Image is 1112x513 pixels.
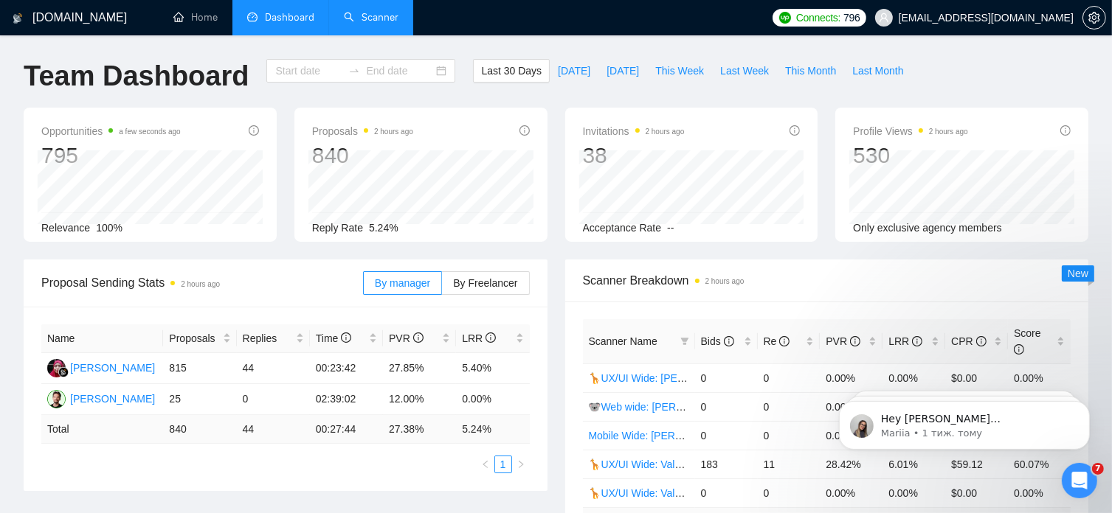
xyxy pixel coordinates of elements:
span: This Month [785,63,836,79]
td: 0 [758,392,821,421]
td: 00:23:42 [310,353,383,384]
span: Last Week [720,63,769,79]
li: Previous Page [477,456,494,473]
span: -- [667,222,674,234]
span: Scanner Name [589,335,657,347]
td: 5.40% [456,353,529,384]
time: 2 hours ago [181,280,220,288]
td: 00:27:44 [310,415,383,444]
span: This Week [655,63,704,79]
div: 840 [312,142,413,170]
th: Name [41,324,163,353]
button: setting [1082,6,1106,29]
span: dashboard [247,12,258,22]
p: Message from Mariia, sent 1 тиж. тому [64,57,255,70]
span: user [879,13,889,23]
span: info-circle [249,125,259,136]
a: 🐨Web wide: [PERSON_NAME] 03/07 humor trigger [589,401,830,413]
button: left [477,456,494,473]
button: Last Week [712,59,777,83]
a: 🦒UX/UI Wide: Valeriia 07/10 portfolio [589,487,763,499]
td: Total [41,415,163,444]
span: Hey [PERSON_NAME][EMAIL_ADDRESS][DOMAIN_NAME], Looks like your Upwork agency [PERSON_NAME] Design... [64,43,255,274]
span: Dashboard [265,11,314,24]
td: 0 [758,421,821,450]
td: $0.00 [945,363,1008,392]
span: Score [1014,327,1041,355]
img: gigradar-bm.png [58,367,69,377]
td: 0 [695,421,758,450]
input: End date [366,63,433,79]
td: 0 [758,363,821,392]
span: info-circle [976,336,987,346]
button: This Month [777,59,844,83]
img: logo [13,7,23,30]
span: [DATE] [558,63,590,79]
button: [DATE] [550,59,598,83]
a: RV[PERSON_NAME] [47,392,155,404]
iframe: Intercom notifications повідомлення [817,370,1112,473]
time: 2 hours ago [374,128,413,136]
span: Proposals [169,330,219,346]
button: Last 30 Days [473,59,550,83]
a: homeHome [173,11,218,24]
img: RV [47,390,66,408]
span: Only exclusive agency members [853,222,1002,234]
button: right [512,456,530,473]
span: Connects: [796,10,840,26]
td: 27.38 % [383,415,456,444]
img: upwork-logo.png [779,12,791,24]
span: Relevance [41,222,90,234]
span: info-circle [341,332,351,343]
span: By Freelancer [453,277,517,289]
th: Proposals [163,324,236,353]
span: info-circle [1060,125,1071,136]
span: left [481,460,490,469]
td: 0.00% [883,478,945,507]
span: setting [1083,12,1105,24]
span: right [517,460,525,469]
span: Invitations [583,122,685,140]
span: By manager [375,277,430,289]
td: 0 [695,363,758,392]
a: setting [1082,12,1106,24]
td: 0 [758,478,821,507]
span: info-circle [486,332,496,343]
button: [DATE] [598,59,647,83]
time: 2 hours ago [929,128,968,136]
span: Time [316,332,351,344]
td: 02:39:02 [310,384,383,415]
span: LRR [888,335,922,347]
span: 100% [96,222,122,234]
td: 0 [237,384,310,415]
span: Bids [701,335,734,347]
td: 12.00% [383,384,456,415]
span: Proposals [312,122,413,140]
span: info-circle [413,332,424,343]
iframe: Intercom live chat [1062,463,1097,498]
span: PVR [826,335,860,347]
span: Last Month [852,63,903,79]
h1: Team Dashboard [24,59,249,94]
span: Profile Views [853,122,968,140]
td: 44 [237,415,310,444]
span: filter [677,330,692,352]
td: 0.00% [456,384,529,415]
span: swap-right [348,65,360,77]
span: info-circle [912,336,922,346]
td: 0 [695,478,758,507]
span: 7 [1092,463,1104,475]
td: 25 [163,384,236,415]
span: 796 [843,10,860,26]
a: Mobile Wide: [PERSON_NAME] [589,430,736,442]
span: [DATE] [607,63,639,79]
span: info-circle [519,125,530,136]
li: 1 [494,456,512,473]
a: 🦒UX/UI Wide: Valeriia 03/07 quest [589,458,752,470]
td: 0.00% [883,363,945,392]
span: Last 30 Days [481,63,542,79]
td: 0.00% [1008,478,1071,507]
td: 0.00% [820,363,883,392]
